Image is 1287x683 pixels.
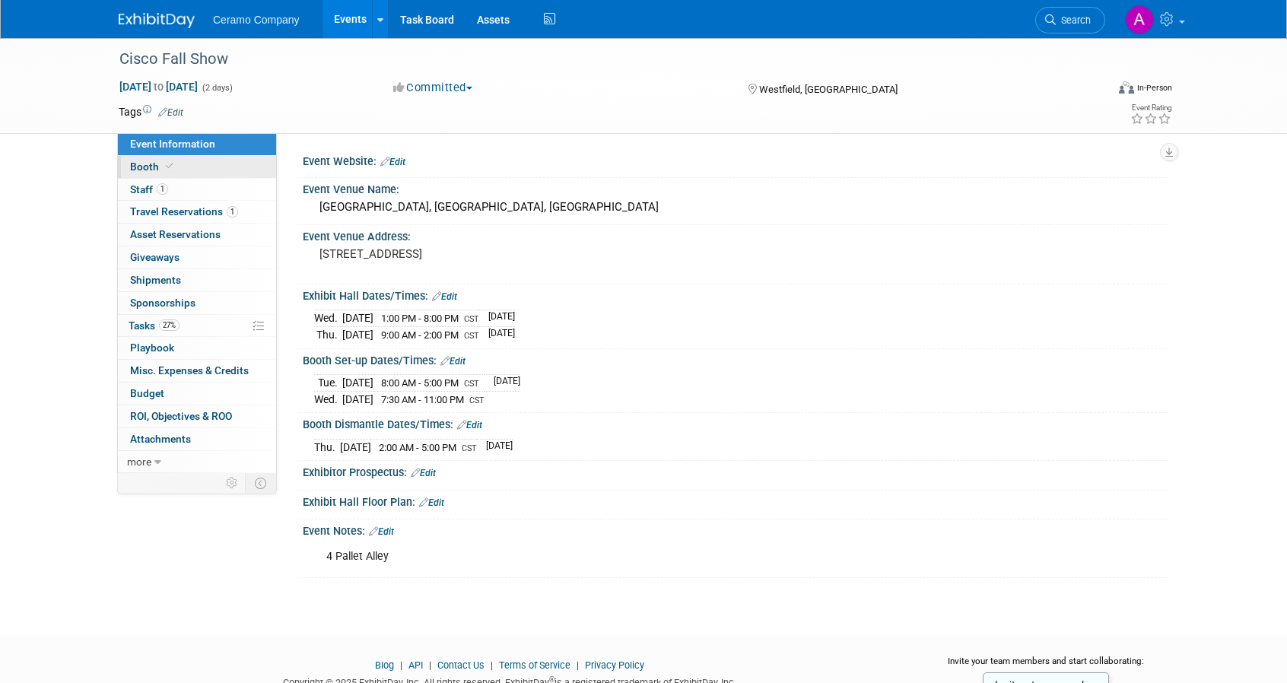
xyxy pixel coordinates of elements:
[469,396,485,405] span: CST
[246,473,277,493] td: Toggle Event Tabs
[303,349,1168,369] div: Booth Set-up Dates/Times:
[432,291,457,302] a: Edit
[462,443,477,453] span: CST
[303,178,1168,197] div: Event Venue Name:
[151,81,166,93] span: to
[923,655,1169,678] div: Invite your team members and start collaborating:
[388,80,478,96] button: Committed
[118,269,276,291] a: Shipments
[303,150,1168,170] div: Event Website:
[201,83,233,93] span: (2 days)
[166,162,173,170] i: Booth reservation complete
[585,659,644,671] a: Privacy Policy
[319,247,647,261] pre: [STREET_ADDRESS]
[411,468,436,478] a: Edit
[1035,7,1105,33] a: Search
[425,659,435,671] span: |
[118,360,276,382] a: Misc. Expenses & Credits
[129,319,180,332] span: Tasks
[340,439,371,455] td: [DATE]
[130,274,181,286] span: Shipments
[457,420,482,430] a: Edit
[464,379,479,389] span: CST
[158,107,183,118] a: Edit
[114,46,1082,73] div: Cisco Fall Show
[118,315,276,337] a: Tasks27%
[130,228,221,240] span: Asset Reservations
[381,329,459,341] span: 9:00 AM - 2:00 PM
[303,413,1168,433] div: Booth Dismantle Dates/Times:
[1136,82,1172,94] div: In-Person
[118,246,276,268] a: Giveaways
[118,405,276,427] a: ROI, Objectives & ROO
[118,179,276,201] a: Staff1
[118,224,276,246] a: Asset Reservations
[573,659,583,671] span: |
[479,310,515,327] td: [DATE]
[314,391,342,407] td: Wed.
[118,428,276,450] a: Attachments
[159,319,180,331] span: 27%
[119,80,199,94] span: [DATE] [DATE]
[314,375,342,392] td: Tue.
[464,331,479,341] span: CST
[303,519,1168,539] div: Event Notes:
[130,160,176,173] span: Booth
[1056,14,1091,26] span: Search
[130,297,195,309] span: Sponsorships
[130,138,215,150] span: Event Information
[118,337,276,359] a: Playbook
[759,84,898,95] span: Westfield, [GEOGRAPHIC_DATA]
[437,659,485,671] a: Contact Us
[314,327,342,343] td: Thu.
[130,205,238,218] span: Travel Reservations
[381,313,459,324] span: 1:00 PM - 8:00 PM
[342,327,373,343] td: [DATE]
[314,195,1157,219] div: [GEOGRAPHIC_DATA], [GEOGRAPHIC_DATA], [GEOGRAPHIC_DATA]
[408,659,423,671] a: API
[127,456,151,468] span: more
[130,433,191,445] span: Attachments
[479,327,515,343] td: [DATE]
[227,206,238,218] span: 1
[396,659,406,671] span: |
[157,183,168,195] span: 1
[314,310,342,327] td: Wed.
[303,491,1168,510] div: Exhibit Hall Floor Plan:
[118,133,276,155] a: Event Information
[118,156,276,178] a: Booth
[303,284,1168,304] div: Exhibit Hall Dates/Times:
[130,410,232,422] span: ROI, Objectives & ROO
[118,201,276,223] a: Travel Reservations1
[119,104,183,119] td: Tags
[314,439,340,455] td: Thu.
[303,225,1168,244] div: Event Venue Address:
[342,391,373,407] td: [DATE]
[369,526,394,537] a: Edit
[118,292,276,314] a: Sponsorships
[130,251,180,263] span: Giveaways
[130,364,249,376] span: Misc. Expenses & Credits
[119,13,195,28] img: ExhibitDay
[1130,104,1171,112] div: Event Rating
[1015,79,1172,102] div: Event Format
[219,473,246,493] td: Personalize Event Tab Strip
[316,542,1001,572] div: 4 Pallet Alley
[1125,5,1154,34] img: Ayesha Begum
[375,659,394,671] a: Blog
[419,497,444,508] a: Edit
[381,377,459,389] span: 8:00 AM - 5:00 PM
[499,659,570,671] a: Terms of Service
[485,375,520,392] td: [DATE]
[464,314,479,324] span: CST
[118,383,276,405] a: Budget
[213,14,300,26] span: Ceramo Company
[130,387,164,399] span: Budget
[118,451,276,473] a: more
[381,394,464,405] span: 7:30 AM - 11:00 PM
[342,310,373,327] td: [DATE]
[303,461,1168,481] div: Exhibitor Prospectus:
[130,183,168,195] span: Staff
[379,442,456,453] span: 2:00 AM - 5:00 PM
[342,375,373,392] td: [DATE]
